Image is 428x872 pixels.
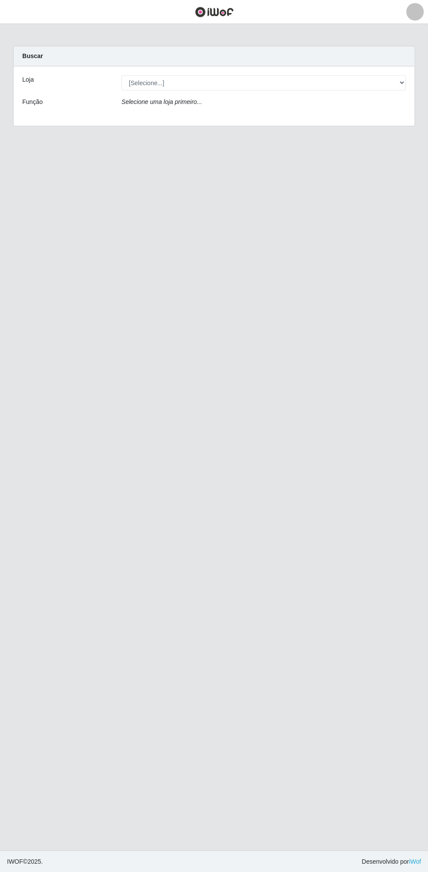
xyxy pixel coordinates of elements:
[409,858,421,865] a: iWof
[7,858,23,865] span: IWOF
[121,98,202,105] i: Selecione uma loja primeiro...
[22,97,43,107] label: Função
[362,857,421,866] span: Desenvolvido por
[22,52,43,59] strong: Buscar
[7,857,43,866] span: © 2025 .
[195,7,234,17] img: CoreUI Logo
[22,75,34,84] label: Loja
